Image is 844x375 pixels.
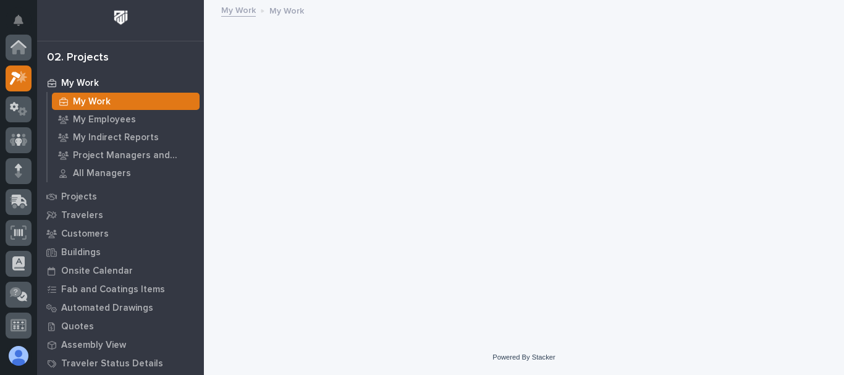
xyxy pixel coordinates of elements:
[37,261,204,280] a: Onsite Calendar
[61,266,133,277] p: Onsite Calendar
[48,111,204,128] a: My Employees
[37,74,204,92] a: My Work
[37,354,204,373] a: Traveler Status Details
[37,317,204,335] a: Quotes
[37,243,204,261] a: Buildings
[73,96,111,107] p: My Work
[37,335,204,354] a: Assembly View
[73,150,195,161] p: Project Managers and Engineers
[61,247,101,258] p: Buildings
[221,2,256,17] a: My Work
[73,132,159,143] p: My Indirect Reports
[61,321,94,332] p: Quotes
[109,6,132,29] img: Workspace Logo
[73,168,131,179] p: All Managers
[269,3,304,17] p: My Work
[48,164,204,182] a: All Managers
[61,229,109,240] p: Customers
[37,280,204,298] a: Fab and Coatings Items
[48,129,204,146] a: My Indirect Reports
[492,353,555,361] a: Powered By Stacker
[37,298,204,317] a: Automated Drawings
[37,206,204,224] a: Travelers
[6,343,32,369] button: users-avatar
[61,358,163,369] p: Traveler Status Details
[48,146,204,164] a: Project Managers and Engineers
[15,15,32,35] div: Notifications
[37,187,204,206] a: Projects
[61,340,126,351] p: Assembly View
[37,224,204,243] a: Customers
[47,51,109,65] div: 02. Projects
[61,303,153,314] p: Automated Drawings
[6,7,32,33] button: Notifications
[61,78,99,89] p: My Work
[61,192,97,203] p: Projects
[61,210,103,221] p: Travelers
[48,93,204,110] a: My Work
[61,284,165,295] p: Fab and Coatings Items
[73,114,136,125] p: My Employees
